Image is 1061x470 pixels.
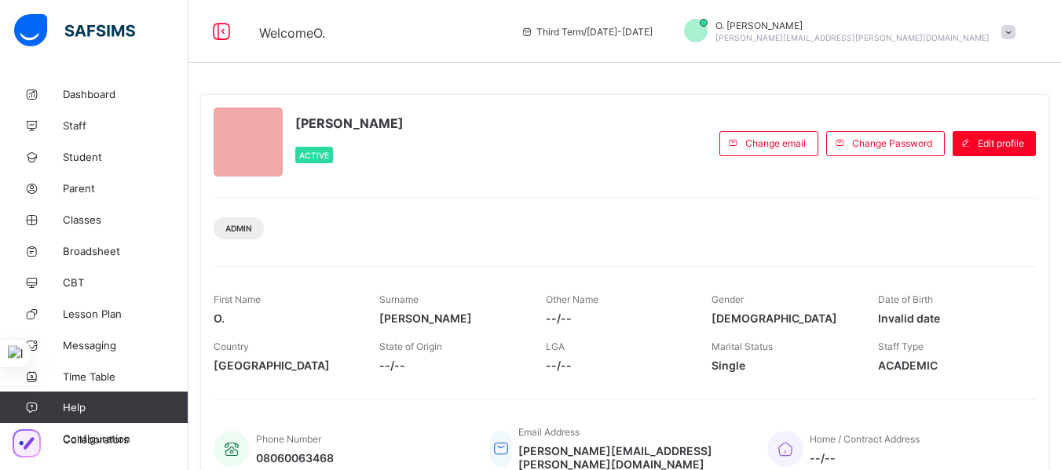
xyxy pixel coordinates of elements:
[63,432,188,445] span: Configuration
[546,341,565,352] span: LGA
[63,119,188,132] span: Staff
[379,359,521,372] span: --/--
[214,341,249,352] span: Country
[63,213,188,226] span: Classes
[379,293,419,305] span: Surname
[63,308,188,320] span: Lesson Plan
[978,137,1024,149] span: Edit profile
[878,312,1020,325] span: Invalid date
[668,19,1023,45] div: O.Ajayi
[225,224,252,233] span: Admin
[259,25,325,41] span: Welcome O.
[518,426,580,438] span: Email Address
[214,359,356,372] span: [GEOGRAPHIC_DATA]
[810,451,920,465] span: --/--
[379,312,521,325] span: [PERSON_NAME]
[712,293,744,305] span: Gender
[715,33,990,42] span: [PERSON_NAME][EMAIL_ADDRESS][PERSON_NAME][DOMAIN_NAME]
[214,312,356,325] span: O.
[299,151,329,160] span: Active
[256,451,334,465] span: 08060063468
[256,433,321,445] span: Phone Number
[63,88,188,100] span: Dashboard
[712,359,854,372] span: Single
[295,115,404,131] span: [PERSON_NAME]
[379,341,442,352] span: State of Origin
[546,293,598,305] span: Other Name
[214,293,261,305] span: First Name
[14,14,135,47] img: safsims
[810,433,920,445] span: Home / Contract Address
[745,137,806,149] span: Change email
[712,341,773,352] span: Marital Status
[63,339,188,352] span: Messaging
[63,151,188,163] span: Student
[878,359,1020,372] span: ACADEMIC
[63,370,188,383] span: Time Table
[521,26,653,38] span: session/term information
[63,401,188,414] span: Help
[546,312,688,325] span: --/--
[63,276,188,289] span: CBT
[63,182,188,195] span: Parent
[878,341,924,352] span: Staff Type
[878,293,933,305] span: Date of Birth
[712,312,854,325] span: [DEMOGRAPHIC_DATA]
[63,245,188,257] span: Broadsheet
[852,137,932,149] span: Change Password
[546,359,688,372] span: --/--
[715,20,990,31] span: O. [PERSON_NAME]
